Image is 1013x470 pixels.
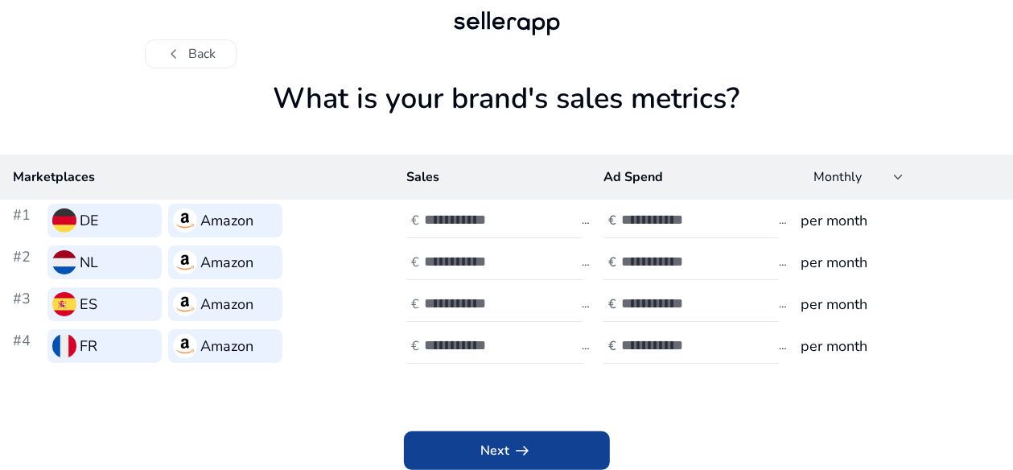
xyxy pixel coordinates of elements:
[200,335,253,357] h3: Amazon
[80,251,98,274] h3: NL
[13,204,41,237] h3: #1
[80,209,99,232] h3: DE
[13,287,41,321] h3: #3
[513,441,533,460] span: arrow_right_alt
[412,297,420,312] h4: €
[13,245,41,279] h3: #2
[481,441,533,460] span: Next
[608,297,616,312] h4: €
[145,39,237,68] button: chevron_leftBack
[591,155,788,200] th: Ad Spend
[52,250,76,274] img: nl.svg
[52,292,76,316] img: es.svg
[394,155,591,200] th: Sales
[13,329,41,363] h3: #4
[801,251,1000,274] h3: per month
[80,335,97,357] h3: FR
[801,293,1000,315] h3: per month
[412,255,420,270] h4: €
[200,209,253,232] h3: Amazon
[52,208,76,233] img: de.svg
[813,168,862,186] span: Monthly
[801,335,1000,357] h3: per month
[52,334,76,358] img: fr.svg
[200,251,253,274] h3: Amazon
[801,209,1000,232] h3: per month
[412,213,420,229] h4: €
[412,339,420,354] h4: €
[404,431,610,470] button: Nextarrow_right_alt
[80,293,97,315] h3: ES
[608,213,616,229] h4: €
[165,44,184,64] span: chevron_left
[608,255,616,270] h4: €
[608,339,616,354] h4: €
[200,293,253,315] h3: Amazon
